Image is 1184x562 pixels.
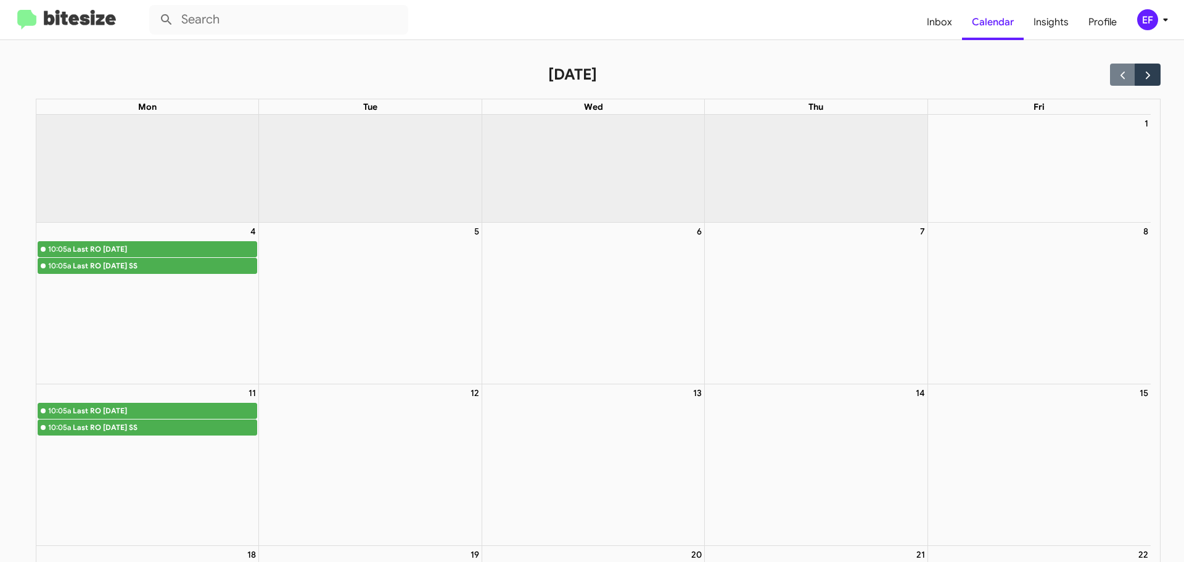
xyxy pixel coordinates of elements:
a: Calendar [962,4,1024,40]
div: EF [1137,9,1158,30]
div: 10:05a [48,421,71,434]
a: August 11, 2025 [246,384,258,402]
a: August 15, 2025 [1137,384,1151,402]
td: August 11, 2025 [36,384,259,546]
div: Last RO [DATE] [73,405,257,417]
a: August 7, 2025 [918,223,927,240]
td: August 4, 2025 [36,223,259,384]
td: August 14, 2025 [705,384,927,546]
a: August 12, 2025 [468,384,482,402]
div: 10:05a [48,260,71,272]
a: August 13, 2025 [691,384,704,402]
button: EF [1127,9,1170,30]
button: Previous month [1110,64,1135,85]
button: Next month [1135,64,1160,85]
h2: [DATE] [548,65,597,85]
td: August 7, 2025 [705,223,927,384]
a: August 4, 2025 [248,223,258,240]
div: 10:05a [48,405,71,417]
a: August 8, 2025 [1141,223,1151,240]
div: Last RO [DATE] SS [73,260,257,272]
a: Tuesday [361,99,380,114]
a: August 14, 2025 [913,384,927,402]
a: Monday [136,99,159,114]
a: August 1, 2025 [1142,115,1151,132]
a: Inbox [917,4,962,40]
div: Last RO [DATE] SS [73,421,257,434]
td: August 6, 2025 [482,223,704,384]
td: August 1, 2025 [927,115,1150,223]
a: Profile [1079,4,1127,40]
a: August 5, 2025 [472,223,482,240]
td: August 8, 2025 [927,223,1150,384]
a: Thursday [806,99,826,114]
a: Insights [1024,4,1079,40]
a: August 6, 2025 [694,223,704,240]
div: Last RO [DATE] [73,243,257,255]
td: August 13, 2025 [482,384,704,546]
td: August 12, 2025 [259,384,482,546]
a: Wednesday [582,99,606,114]
td: August 15, 2025 [927,384,1150,546]
input: Search [149,5,408,35]
td: August 5, 2025 [259,223,482,384]
a: Friday [1031,99,1047,114]
div: 10:05a [48,243,71,255]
